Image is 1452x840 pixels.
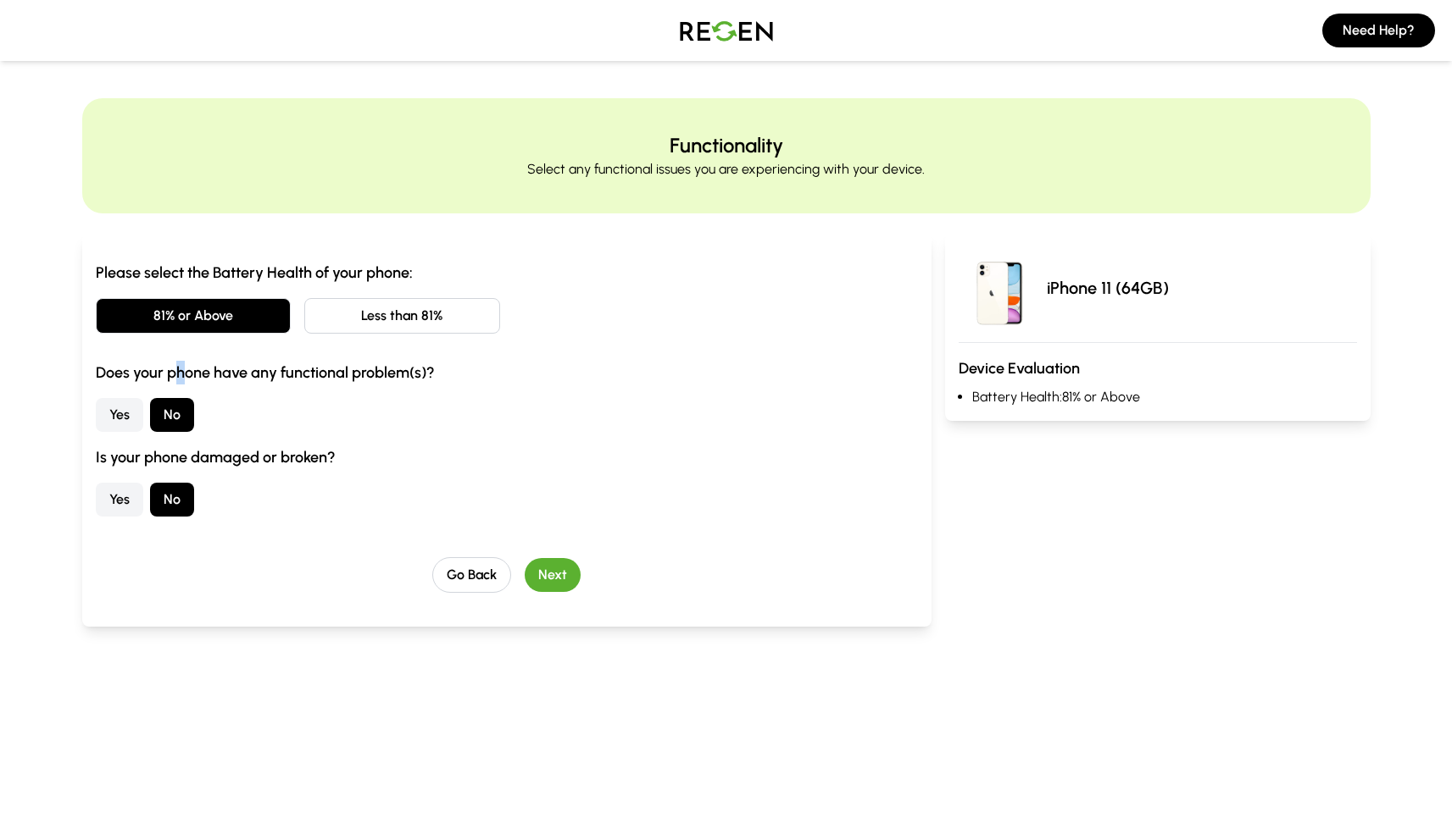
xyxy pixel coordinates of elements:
[96,483,143,517] button: Yes
[667,7,786,54] img: Logo
[959,247,1040,329] img: iPhone 11
[1322,14,1435,47] button: Need Help?
[96,398,143,432] button: Yes
[527,159,925,180] p: Select any functional issues you are experiencing with your device.
[96,298,292,334] button: 81% or Above
[432,557,511,593] button: Go Back
[972,387,1356,407] li: Battery Health: 81% or Above
[304,298,500,334] button: Less than 81%
[150,398,194,432] button: No
[525,558,581,592] button: Next
[96,445,919,469] h3: Is your phone damaged or broken?
[959,356,1356,380] h3: Device Evaluation
[96,361,919,384] h3: Does your phone have any functional problem(s)?
[96,261,919,285] h3: Please select the Battery Health of your phone:
[670,132,783,159] h2: Functionality
[150,483,194,517] button: No
[1047,276,1169,300] p: iPhone 11 (64GB)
